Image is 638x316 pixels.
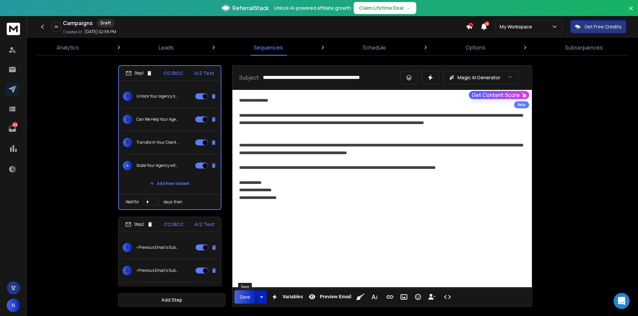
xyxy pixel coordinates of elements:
[232,4,269,12] span: ReferralStack
[136,163,179,168] p: Scale Your Agency with Our White-Label Solutions
[561,39,607,56] a: Subsequences
[239,74,260,82] p: Subject:
[7,299,20,312] button: N
[97,19,115,27] div: Draft
[570,20,626,33] button: Get Free Credits
[123,243,132,252] span: 1
[281,294,304,300] span: Variables
[627,4,635,20] button: Close banner
[250,39,287,56] a: Sequences
[136,117,179,122] p: Can We Help Your Agency Scale?
[125,221,153,227] div: Step 2
[63,19,93,27] h1: Campaigns
[123,138,132,147] span: 3
[426,290,438,304] button: Insert Unsubscribe Link
[406,5,411,11] span: →
[145,177,195,190] button: Add New Variant
[136,268,179,273] p: <Previous Email's Subject>
[254,43,283,51] p: Sequences
[123,115,132,124] span: 2
[123,161,132,170] span: 4
[584,23,622,30] p: Get Free Credits
[126,70,152,76] div: Step 1
[195,221,214,228] p: A/Z Test
[84,29,116,34] p: [DATE] 02:56 PM
[441,290,454,304] button: Code View
[53,39,83,56] a: Analytics
[163,70,183,77] p: CC/BCC
[485,21,489,26] span: 50
[159,43,174,51] p: Leads
[234,290,256,304] button: Save
[164,221,184,228] p: CC/BCC
[500,23,535,30] p: My Workspace
[318,294,353,300] span: Preview Email
[136,94,179,99] p: Unlock Your Agency's {Potential|Possibilities|Growth} with White-Label Support
[398,290,410,304] button: Insert Image (Ctrl+P)
[383,290,396,304] button: Insert Link (Ctrl+K)
[126,199,139,205] p: Wait for
[57,43,79,51] p: Analytics
[412,290,424,304] button: Emoticons
[354,2,416,14] button: Claim Lifetime Deal→
[63,29,83,35] p: Created At:
[123,92,132,101] span: 1
[462,39,489,56] a: Options
[466,43,485,51] p: Options
[443,71,518,84] button: Magic AI Generator
[118,65,221,210] li: Step1CC/BCCA/Z Test1Unlock Your Agency's {Potential|Possibilities|Growth} with White-Label Suppor...
[136,245,179,250] p: <Previous Email's Subject>
[469,91,529,99] button: Get Content Score
[12,122,18,127] p: 849
[363,43,386,51] p: Schedule
[514,101,529,108] div: Beta
[268,290,304,304] button: Variables
[306,290,353,304] button: Preview Email
[614,293,630,309] div: Open Intercom Messenger
[118,293,225,307] button: Add Step
[238,283,252,290] div: Save
[565,43,603,51] p: Subsequences
[274,5,351,11] p: Unlock AI-powered affiliate growth
[155,39,178,56] a: Leads
[136,140,179,145] p: Transform Your Client Projects Easily
[6,122,19,135] a: 849
[163,199,183,205] p: days, then
[354,290,367,304] button: Clean HTML
[123,266,132,275] span: 2
[359,39,390,56] a: Schedule
[368,290,381,304] button: More Text
[457,74,500,81] p: Magic AI Generator
[194,70,214,77] p: A/Z Test
[55,25,58,29] p: 0 %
